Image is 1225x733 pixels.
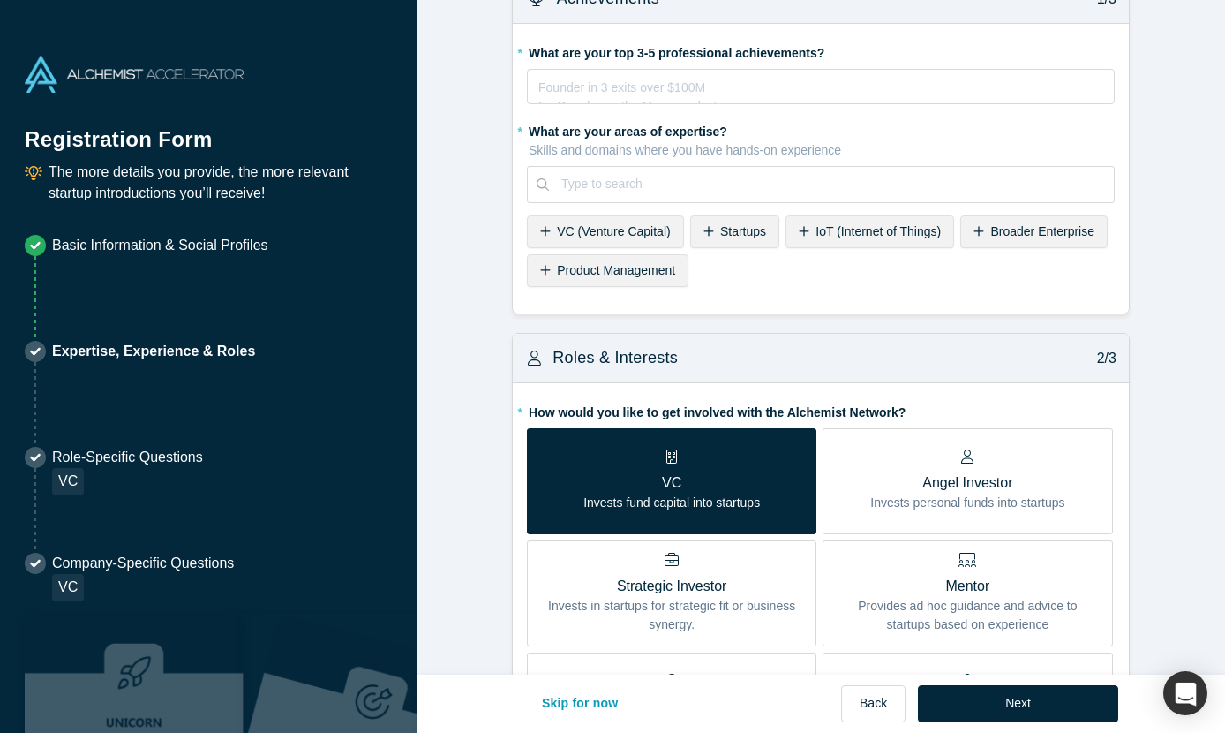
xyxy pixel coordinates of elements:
p: Invests in startups for strategic fit or business synergy. [540,597,803,634]
h1: Registration Form [25,105,392,155]
p: Invests personal funds into startups [870,494,1064,512]
label: How would you like to get involved with the Alchemist Network? [527,397,1115,422]
p: Angel Investor [870,472,1064,494]
span: IoT (Internet of Things) [815,224,941,238]
div: VC [52,468,84,495]
div: IoT (Internet of Things) [785,215,954,248]
div: Product Management [527,254,688,287]
span: Broader Enterprise [990,224,1094,238]
p: Basic Information & Social Profiles [52,235,268,256]
button: Next [918,685,1118,722]
div: Startups [690,215,779,248]
img: Alchemist Accelerator Logo [25,56,244,93]
h3: Roles & Interests [552,346,678,370]
p: Invests fund capital into startups [583,494,760,512]
span: Startups [720,224,766,238]
button: Back [841,685,906,722]
p: The more details you provide, the more relevant startup introductions you’ll receive! [49,162,392,204]
p: Provides ad hoc guidance and advice to startups based on experience [836,597,1099,634]
p: VC [583,472,760,494]
label: What are your areas of expertise? [527,117,1115,160]
p: Mentor [836,576,1099,597]
p: Role-Specific Questions [52,447,203,468]
p: Company-Specific Questions [52,553,234,574]
span: VC (Venture Capital) [557,224,670,238]
div: rdw-wrapper [527,69,1115,104]
div: VC (Venture Capital) [527,215,684,248]
button: Skip for now [523,685,637,722]
div: VC [52,574,84,601]
label: What are your top 3-5 professional achievements? [527,38,1115,63]
div: Broader Enterprise [960,215,1108,248]
span: Product Management [557,263,675,277]
p: Expertise, Experience & Roles [52,341,255,362]
p: 2/3 [1087,348,1116,369]
p: Skills and domains where you have hands-on experience [529,141,1115,160]
div: rdw-editor [539,75,1103,110]
p: Strategic Investor [540,576,803,597]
